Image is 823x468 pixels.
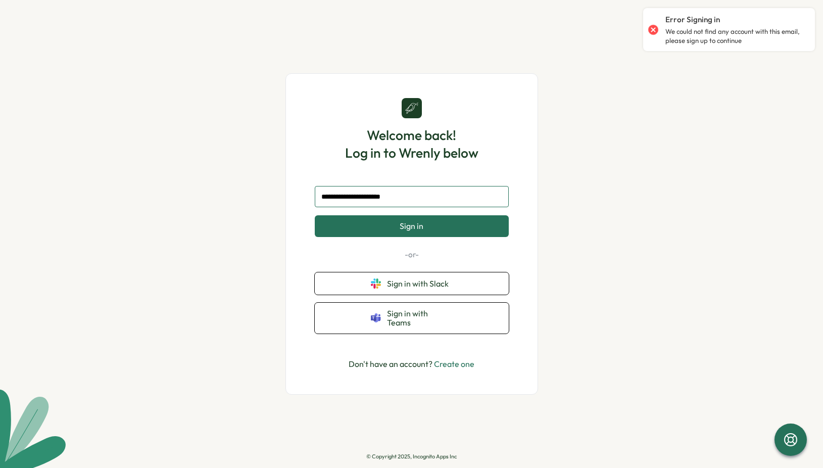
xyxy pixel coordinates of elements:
[366,453,457,460] p: © Copyright 2025, Incognito Apps Inc
[315,272,509,295] button: Sign in with Slack
[315,249,509,260] p: -or-
[315,303,509,334] button: Sign in with Teams
[665,27,805,45] p: We could not find any account with this email, please sign up to continue
[434,359,474,369] a: Create one
[345,126,478,162] h1: Welcome back! Log in to Wrenly below
[349,358,474,370] p: Don't have an account?
[400,221,423,230] span: Sign in
[315,215,509,237] button: Sign in
[387,309,453,327] span: Sign in with Teams
[665,14,720,25] p: Error Signing in
[387,279,453,288] span: Sign in with Slack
